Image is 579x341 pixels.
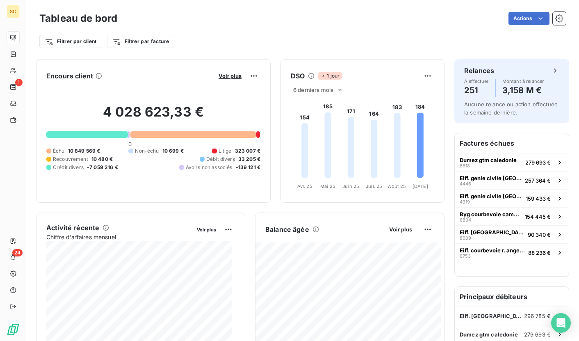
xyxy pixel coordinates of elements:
[508,12,549,25] button: Actions
[460,313,524,319] span: Eiff. [GEOGRAPHIC_DATA] [STREET_ADDRESS]
[455,207,569,225] button: Byg courbevoie campus seine doumer6804154 445 €
[387,226,415,233] button: Voir plus
[53,147,65,155] span: Échu
[460,199,470,204] span: 4319
[186,164,233,171] span: Avoirs non associés
[460,211,522,217] span: Byg courbevoie campus seine doumer
[525,159,551,166] span: 279 693 €
[455,243,569,261] button: Eiff. courbevoie r. ange tour hopen675388 236 €
[525,177,551,184] span: 257 364 €
[197,227,216,233] span: Voir plus
[46,233,191,241] span: Chiffre d'affaires mensuel
[455,225,569,243] button: Eiff. [GEOGRAPHIC_DATA] [STREET_ADDRESS]860990 340 €
[366,183,382,189] tspan: Juil. 25
[162,147,184,155] span: 10 699 €
[238,156,260,163] span: 33 205 €
[291,71,305,81] h6: DSO
[219,147,232,155] span: Litige
[265,224,309,234] h6: Balance âgée
[46,71,93,81] h6: Encours client
[460,229,524,236] span: Eiff. [GEOGRAPHIC_DATA] [STREET_ADDRESS]
[464,79,489,84] span: À effectuer
[455,287,569,307] h6: Principaux débiteurs
[388,183,406,189] tspan: Août 25
[389,226,412,233] span: Voir plus
[7,323,20,336] img: Logo LeanPay
[460,175,522,181] span: Eiff. genie civile [GEOGRAPHIC_DATA]
[12,249,23,256] span: 24
[206,156,235,163] span: Débit divers
[39,35,102,48] button: Filtrer par client
[460,157,517,163] span: Dumez gtm caledonie
[216,72,244,80] button: Voir plus
[528,231,551,238] span: 90 340 €
[528,249,551,256] span: 88 236 €
[464,101,558,116] span: Aucune relance ou action effectuée la semaine dernière.
[320,183,335,189] tspan: Mai 25
[46,104,260,128] h2: 4 028 623,33 €
[236,164,261,171] span: -139 121 €
[297,183,312,189] tspan: Avr. 25
[551,313,571,333] div: Open Intercom Messenger
[502,84,544,97] h4: 3,158 M €
[135,147,159,155] span: Non-échu
[460,236,471,240] span: 8609
[455,171,569,189] button: Eiff. genie civile [GEOGRAPHIC_DATA]4446257 364 €
[524,313,551,319] span: 296 785 €
[318,72,342,80] span: 1 jour
[460,254,471,259] span: 6753
[91,156,113,163] span: 10 480 €
[15,79,23,86] span: 1
[107,35,174,48] button: Filtrer par facture
[219,73,242,79] span: Voir plus
[460,247,525,254] span: Eiff. courbevoie r. ange tour hopen
[68,147,100,155] span: 10 849 569 €
[524,331,551,338] span: 279 693 €
[460,331,518,338] span: Dumez gtm caledonie
[293,87,333,93] span: 6 derniers mois
[460,163,470,168] span: 8618
[342,183,359,189] tspan: Juin 25
[464,66,494,76] h6: Relances
[7,5,20,18] div: SC
[464,84,489,97] h4: 251
[128,141,132,147] span: 0
[87,164,118,171] span: -7 059 216 €
[235,147,260,155] span: 323 007 €
[460,193,522,199] span: Eiff. genie civile [GEOGRAPHIC_DATA]
[455,153,569,171] button: Dumez gtm caledonie8618279 693 €
[460,217,471,222] span: 6804
[53,164,84,171] span: Crédit divers
[413,183,428,189] tspan: [DATE]
[455,189,569,207] button: Eiff. genie civile [GEOGRAPHIC_DATA]4319159 433 €
[39,11,117,26] h3: Tableau de bord
[460,181,471,186] span: 4446
[502,79,544,84] span: Montant à relancer
[525,213,551,220] span: 154 445 €
[46,223,99,233] h6: Activité récente
[455,133,569,153] h6: Factures échues
[194,226,219,233] button: Voir plus
[53,156,88,163] span: Recouvrement
[526,195,551,202] span: 159 433 €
